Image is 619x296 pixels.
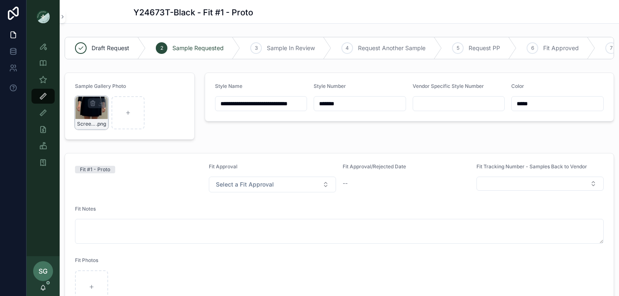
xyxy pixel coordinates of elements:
span: SG [39,266,48,276]
span: .png [96,121,106,127]
span: Fit Tracking Number - Samples Back to Vendor [476,163,587,170]
span: -- [343,179,348,187]
span: 2 [160,45,163,51]
span: Fit Approved [543,44,579,52]
span: Fit Approval [209,163,237,170]
span: Fit Notes [75,206,96,212]
span: Sample Requested [172,44,224,52]
span: Screenshot-2025-08-29-at-11.44.04-AM [77,121,96,127]
span: Fit Approval/Rejected Date [343,163,406,170]
span: 3 [255,45,258,51]
span: Vendor Specific Style Number [413,83,484,89]
span: Fit Photos [75,257,98,263]
span: Sample Gallery Photo [75,83,126,89]
span: 4 [346,45,349,51]
span: Request PP [469,44,500,52]
img: App logo [36,10,50,23]
div: Fit #1 - Proto [80,166,110,173]
span: 7 [610,45,613,51]
span: Color [511,83,524,89]
span: Request Another Sample [358,44,426,52]
button: Select Button [209,177,336,192]
span: Draft Request [92,44,129,52]
div: scrollable content [27,33,60,181]
span: 6 [531,45,534,51]
span: Style Number [314,83,346,89]
span: Style Name [215,83,242,89]
span: 5 [457,45,459,51]
h1: Y24673T-Black - Fit #1 - Proto [133,7,253,18]
span: Sample In Review [267,44,315,52]
button: Select Button [476,177,604,191]
span: Select a Fit Approval [216,180,274,189]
